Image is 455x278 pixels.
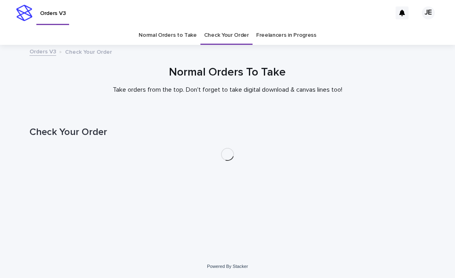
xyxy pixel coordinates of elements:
[207,264,248,269] a: Powered By Stacker
[29,126,426,138] h1: Check Your Order
[65,47,112,56] p: Check Your Order
[256,26,316,45] a: Freelancers in Progress
[422,6,435,19] div: JE
[66,86,389,94] p: Take orders from the top. Don't forget to take digital download & canvas lines too!
[16,5,32,21] img: stacker-logo-s-only.png
[139,26,197,45] a: Normal Orders to Take
[29,46,56,56] a: Orders V3
[204,26,249,45] a: Check Your Order
[29,66,426,80] h1: Normal Orders To Take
